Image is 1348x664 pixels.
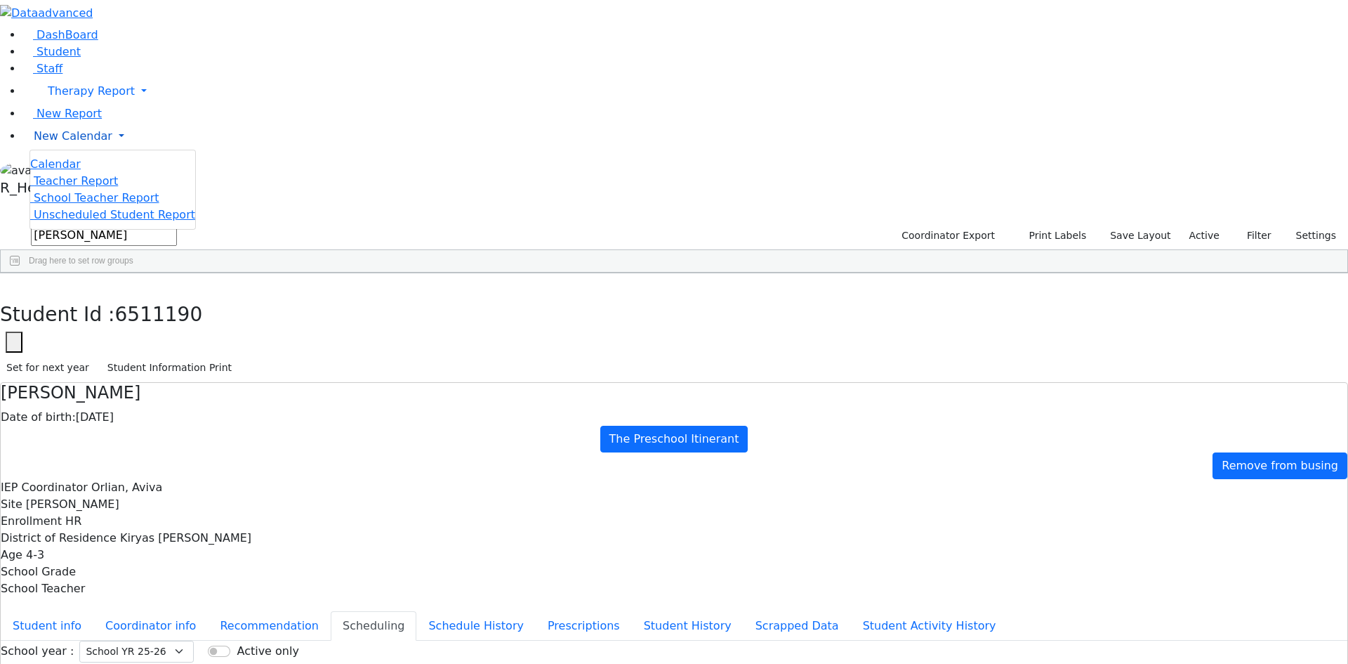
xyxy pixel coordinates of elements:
[1,580,85,597] label: School Teacher
[22,122,1348,150] a: New Calendar
[30,208,195,221] a: Unscheduled Student Report
[1012,225,1092,247] button: Print Labels
[1,496,22,513] label: Site
[37,107,102,120] span: New Report
[22,77,1348,105] a: Therapy Report
[1,643,74,660] label: School year :
[1,409,1347,426] div: [DATE]
[37,62,62,75] span: Staff
[536,611,632,641] button: Prescriptions
[120,531,251,545] span: Kiryas [PERSON_NAME]
[34,174,118,188] span: Teacher Report
[29,150,196,230] ul: Therapy Report
[29,256,133,266] span: Drag here to set row groups
[1,530,117,547] label: District of Residence
[93,611,208,641] button: Coordinator info
[1183,225,1226,247] label: Active
[1,409,76,426] label: Date of birth:
[1222,459,1338,472] span: Remove from busing
[37,28,98,41] span: DashBoard
[1278,225,1342,247] button: Settings
[600,426,748,453] a: The Preschool Itinerant
[1,564,76,580] label: School Grade
[34,129,112,143] span: New Calendar
[416,611,536,641] button: Schedule History
[1229,225,1278,247] button: Filter
[34,191,159,204] span: School Teacher Report
[37,45,81,58] span: Student
[851,611,1008,641] button: Student Activity History
[26,548,44,561] span: 4-3
[101,357,238,379] button: Student Information Print
[34,208,195,221] span: Unscheduled Student Report
[237,643,298,660] label: Active only
[22,62,62,75] a: Staff
[1,383,1347,403] h4: [PERSON_NAME]
[91,481,162,494] span: Orlian, Aviva
[744,611,851,641] button: Scrapped Data
[31,225,177,246] input: Search
[30,157,81,171] span: Calendar
[65,514,81,528] span: HR
[48,84,135,98] span: Therapy Report
[208,611,331,641] button: Recommendation
[1,513,62,530] label: Enrollment
[30,156,81,173] a: Calendar
[331,611,416,641] button: Scheduling
[22,28,98,41] a: DashBoard
[1,479,88,496] label: IEP Coordinator
[632,611,744,641] button: Student History
[115,303,203,326] span: 6511190
[1104,225,1177,247] button: Save Layout
[26,497,119,511] span: [PERSON_NAME]
[30,174,118,188] a: Teacher Report
[1212,453,1347,479] a: Remove from busing
[22,107,102,120] a: New Report
[1,611,93,641] button: Student info
[30,191,159,204] a: School Teacher Report
[892,225,1001,247] button: Coordinator Export
[1,547,22,564] label: Age
[22,45,81,58] a: Student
